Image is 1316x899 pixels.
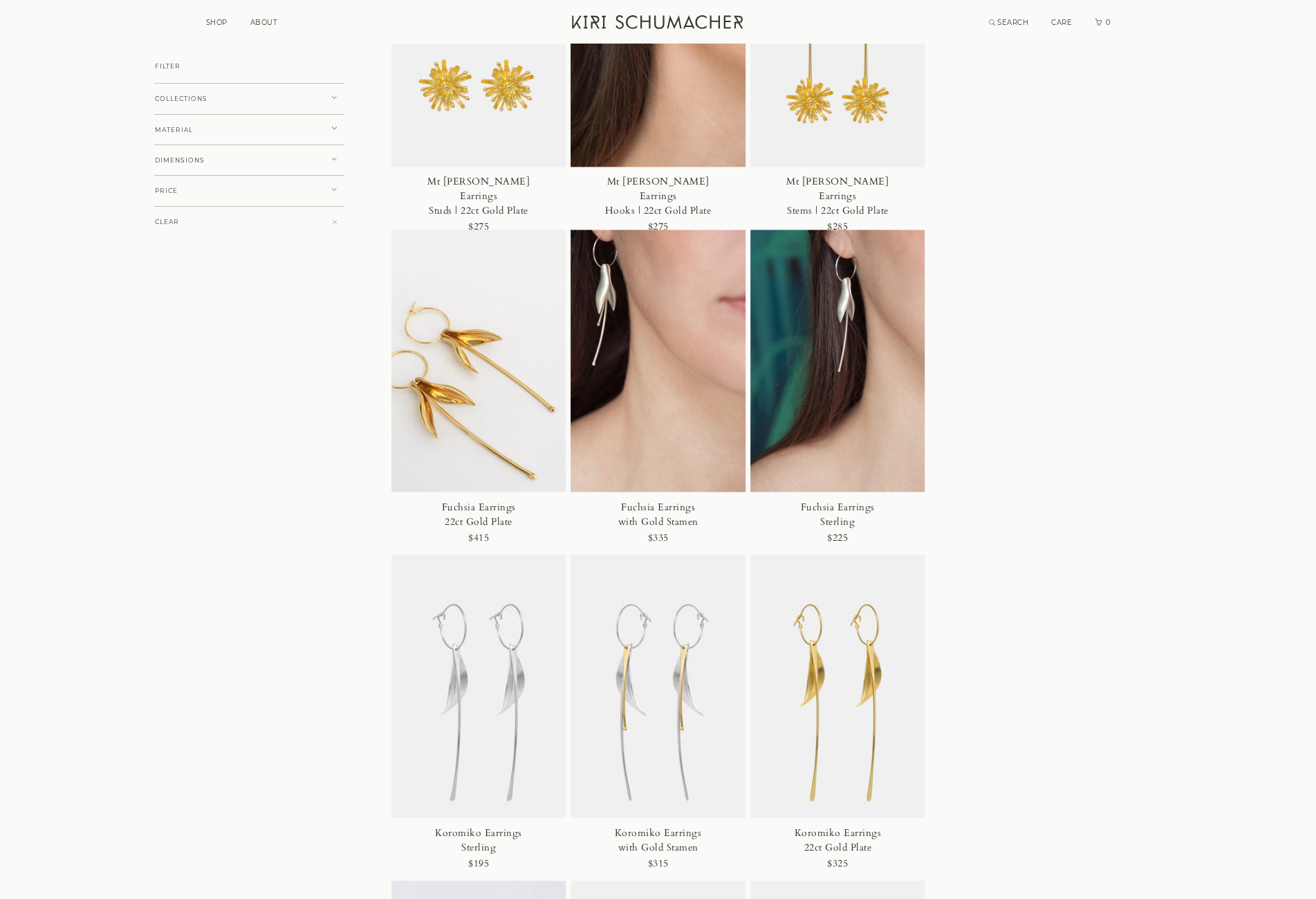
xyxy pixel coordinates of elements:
[423,174,535,218] div: Mt [PERSON_NAME] Earrings Studs | 22ct Gold Plate
[154,206,344,238] button: CLEAR
[468,854,489,873] div: $195
[571,555,745,880] a: Koromiko Earringswith Gold Stamen$315
[391,230,566,555] a: Fuchsia Earrings22ct Gold Plate$415
[154,145,344,176] button: DIMENSIONS
[468,528,489,547] div: $415
[571,230,745,492] img: Fuchsia Earrings with Gold Stamen
[647,528,668,547] div: $335
[647,854,668,873] div: $315
[750,230,925,555] a: Fuchsia EarringsSterling$225
[468,218,489,237] div: $275
[155,219,179,225] span: CLEAR
[154,175,344,207] button: PRICE
[154,83,344,115] button: COLLECTIONS
[1095,18,1111,27] a: Cart
[602,825,714,854] div: Koromiko Earrings with Gold Stamen
[154,114,344,146] button: MATERIAL
[155,95,207,102] span: COLLECTIONS
[781,174,893,218] div: Mt [PERSON_NAME] Earrings Stems | 22ct Gold Plate
[571,230,745,555] a: Fuchsia Earringswith Gold Stamen$335
[155,187,178,194] span: PRICE
[423,825,535,854] div: Koromiko Earrings Sterling
[750,555,925,880] a: Koromiko Earrings22ct Gold Plate$325
[391,230,566,492] img: Fuchsia Earrings 22ct Gold Plate
[827,528,848,547] div: $225
[571,555,745,817] img: Koromiko Earrings with Gold Stamen
[564,7,754,41] a: Kiri Schumacher Home
[827,854,848,873] div: $325
[155,63,180,70] span: FILTER
[250,18,278,27] a: ABOUT
[155,127,193,133] span: MATERIAL
[750,555,925,817] img: Koromiko Earrings 22ct Gold Plate
[750,230,925,492] img: Fuchsia Earrings Sterling
[781,825,893,854] div: Koromiko Earrings 22ct Gold Plate
[155,157,205,164] span: DIMENSIONS
[391,555,566,880] a: Koromiko EarringsSterling$195
[1051,18,1072,27] a: CARE
[997,18,1028,27] span: SEARCH
[827,218,848,237] div: $285
[647,218,668,237] div: $275
[602,499,714,528] div: Fuchsia Earrings with Gold Stamen
[989,18,1029,27] a: Search
[781,499,893,528] div: Fuchsia Earrings Sterling
[602,174,714,218] div: Mt [PERSON_NAME] Earrings Hooks | 22ct Gold Plate
[423,499,535,528] div: Fuchsia Earrings 22ct Gold Plate
[206,18,228,27] a: SHOP
[1104,18,1111,27] span: 0
[391,555,566,817] img: Koromiko Earrings Sterling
